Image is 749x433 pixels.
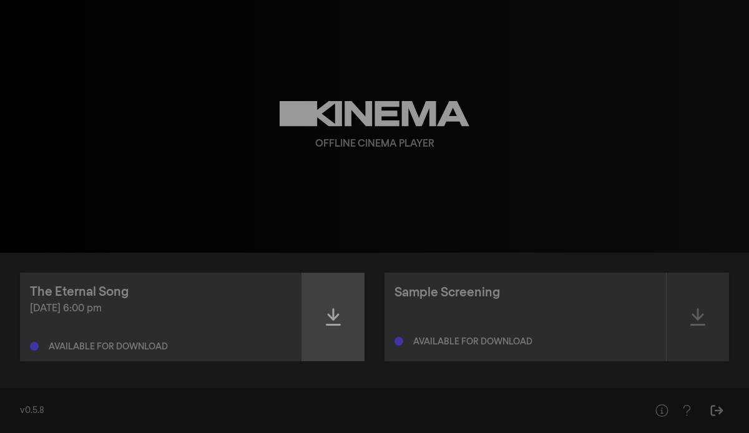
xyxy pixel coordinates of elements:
button: Sign Out [704,398,729,423]
div: [DATE] 6:00 pm [30,301,291,316]
div: v0.5.8 [20,404,624,417]
button: Help [649,398,674,423]
div: The Eternal Song [30,283,129,301]
div: Available for download [49,343,168,351]
button: Help [674,398,699,423]
div: Available for download [413,338,532,346]
div: Offline Cinema Player [315,137,434,152]
div: Sample Screening [394,283,500,302]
